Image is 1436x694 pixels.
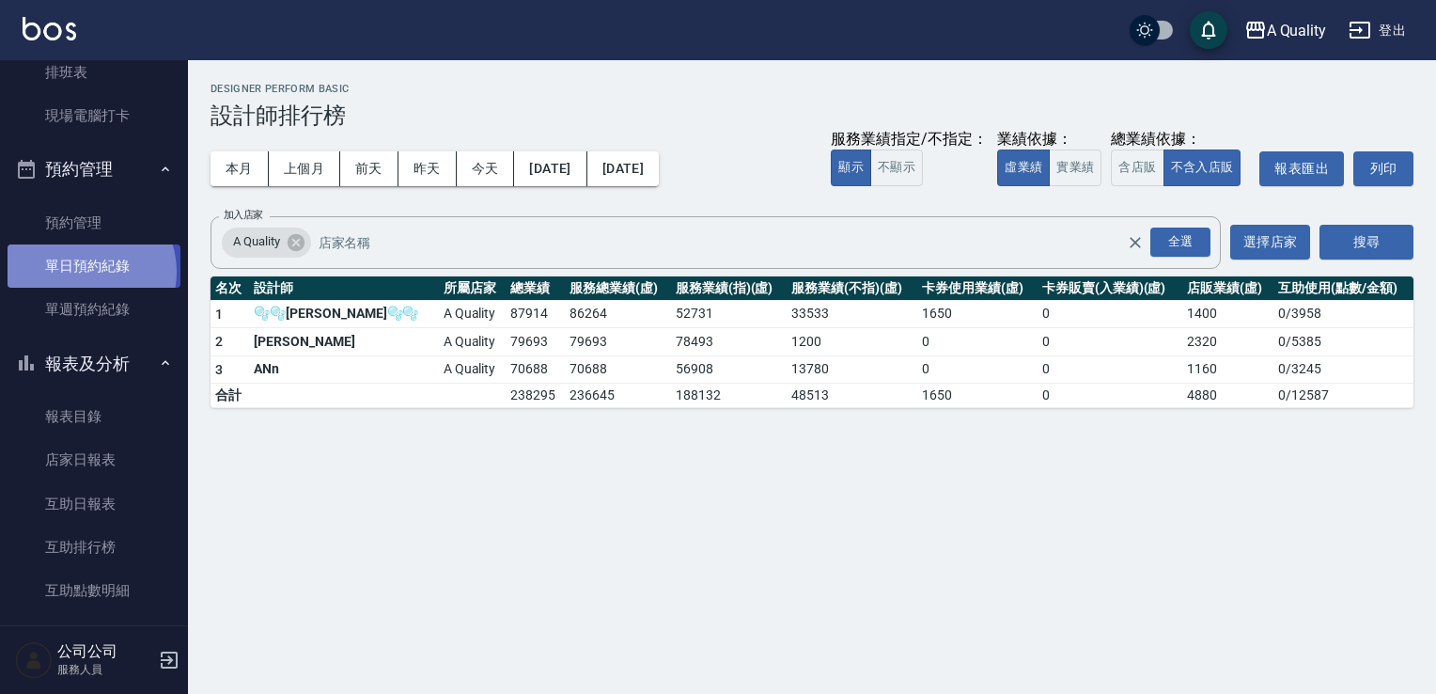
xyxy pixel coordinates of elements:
[8,612,180,655] a: 設計師日報表
[514,151,586,186] button: [DATE]
[917,276,1038,301] th: 卡券使用業績(虛)
[671,276,788,301] th: 服務業績(指)(虛)
[1273,300,1413,328] td: 0 / 3958
[917,384,1038,408] td: 1650
[1038,276,1182,301] th: 卡券販賣(入業績)(虛)
[8,438,180,481] a: 店家日報表
[8,288,180,331] a: 單週預約紀錄
[870,150,923,186] button: 不顯示
[1190,11,1227,49] button: save
[8,482,180,526] a: 互助日報表
[8,201,180,244] a: 預約管理
[587,151,659,186] button: [DATE]
[506,355,565,384] td: 70688
[506,276,565,301] th: 總業績
[1182,384,1274,408] td: 4880
[997,150,1050,186] button: 虛業績
[1122,229,1148,256] button: Clear
[249,355,438,384] td: ANn
[1163,150,1241,186] button: 不含入店販
[222,232,291,251] span: A Quality
[8,569,180,612] a: 互助點數明細
[1273,328,1413,356] td: 0 / 5385
[917,355,1038,384] td: 0
[917,328,1038,356] td: 0
[1353,151,1413,186] button: 列印
[215,362,223,377] span: 3
[8,395,180,438] a: 報表目錄
[565,276,671,301] th: 服務總業績(虛)
[439,355,507,384] td: A Quality
[8,51,180,94] a: 排班表
[787,300,917,328] td: 33533
[1237,11,1335,50] button: A Quality
[1273,355,1413,384] td: 0 / 3245
[565,300,671,328] td: 86264
[211,276,249,301] th: 名次
[211,384,249,408] td: 合計
[787,328,917,356] td: 1200
[1259,151,1344,186] button: 報表匯出
[269,151,340,186] button: 上個月
[1038,384,1182,408] td: 0
[314,226,1161,259] input: 店家名稱
[23,17,76,40] img: Logo
[1273,276,1413,301] th: 互助使用(點數/金額)
[671,384,788,408] td: 188132
[1150,228,1210,257] div: 全選
[8,526,180,569] a: 互助排行榜
[1038,328,1182,356] td: 0
[15,641,53,679] img: Person
[1038,300,1182,328] td: 0
[211,103,1413,129] h3: 設計師排行榜
[57,642,153,661] h5: 公司公司
[457,151,515,186] button: 今天
[211,151,269,186] button: 本月
[1230,225,1310,260] button: 選擇店家
[1038,355,1182,384] td: 0
[222,228,311,258] div: A Quality
[671,300,788,328] td: 52731
[1182,276,1274,301] th: 店販業績(虛)
[1182,328,1274,356] td: 2320
[1111,130,1250,150] div: 總業績依據：
[439,300,507,328] td: A Quality
[215,334,223,349] span: 2
[565,355,671,384] td: 70688
[1182,355,1274,384] td: 1160
[787,276,917,301] th: 服務業績(不指)(虛)
[831,150,871,186] button: 顯示
[506,384,565,408] td: 238295
[224,208,263,222] label: 加入店家
[398,151,457,186] button: 昨天
[211,276,1413,409] table: a dense table
[565,328,671,356] td: 79693
[997,130,1101,150] div: 業績依據：
[671,328,788,356] td: 78493
[1267,19,1327,42] div: A Quality
[249,328,438,356] td: [PERSON_NAME]
[831,130,988,150] div: 服務業績指定/不指定：
[340,151,398,186] button: 前天
[249,300,438,328] td: 🫧🫧[PERSON_NAME]🫧🫧
[8,244,180,288] a: 單日預約紀錄
[565,384,671,408] td: 236645
[917,300,1038,328] td: 1650
[787,384,917,408] td: 48513
[787,355,917,384] td: 13780
[215,307,223,322] span: 1
[439,328,507,356] td: A Quality
[1147,224,1214,260] button: Open
[671,355,788,384] td: 56908
[1319,225,1413,260] button: 搜尋
[439,276,507,301] th: 所屬店家
[1273,384,1413,408] td: 0 / 12587
[1182,300,1274,328] td: 1400
[8,145,180,194] button: 預約管理
[1049,150,1101,186] button: 實業績
[506,328,565,356] td: 79693
[249,276,438,301] th: 設計師
[8,94,180,137] a: 現場電腦打卡
[506,300,565,328] td: 87914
